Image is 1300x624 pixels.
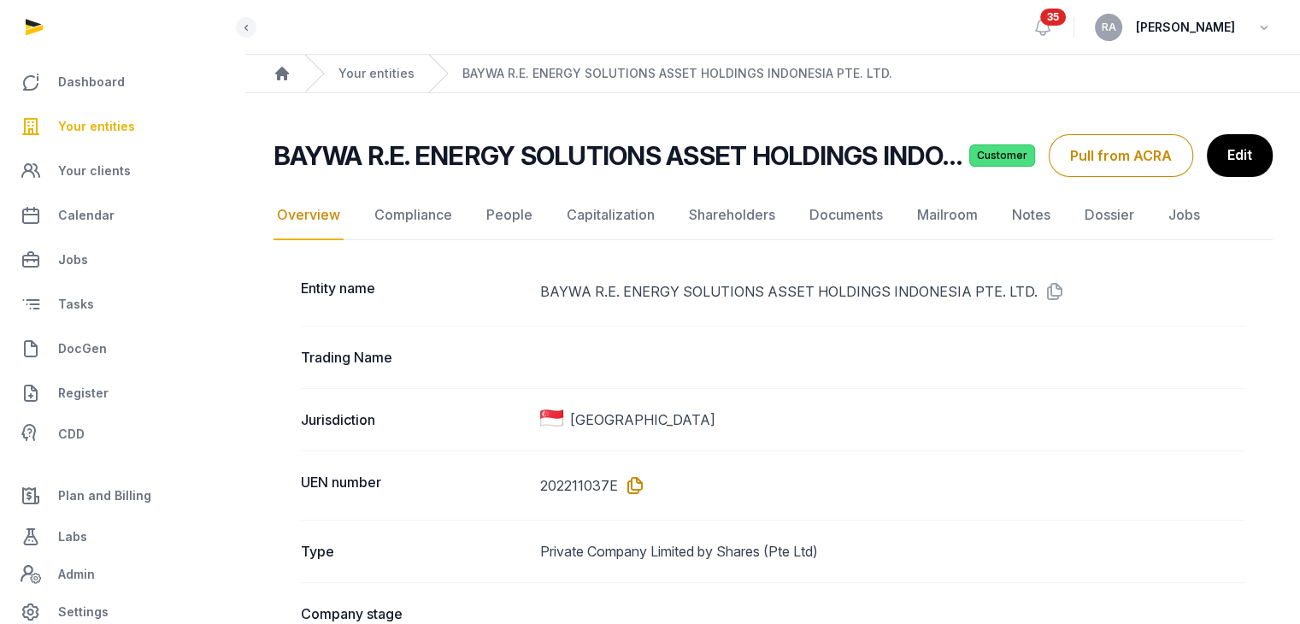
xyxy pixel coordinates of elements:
[14,328,232,369] a: DocGen
[685,191,779,240] a: Shareholders
[274,191,344,240] a: Overview
[14,239,232,280] a: Jobs
[58,294,94,315] span: Tasks
[58,338,107,359] span: DocGen
[58,424,85,444] span: CDD
[563,191,658,240] a: Capitalization
[14,516,232,557] a: Labs
[301,409,526,430] dt: Jurisdiction
[1049,134,1193,177] button: Pull from ACRA
[14,417,232,451] a: CDD
[570,409,715,430] span: [GEOGRAPHIC_DATA]
[1009,191,1054,240] a: Notes
[806,191,886,240] a: Documents
[58,564,95,585] span: Admin
[14,557,232,592] a: Admin
[58,72,125,92] span: Dashboard
[371,191,456,240] a: Compliance
[14,150,232,191] a: Your clients
[58,486,151,506] span: Plan and Billing
[58,161,131,181] span: Your clients
[1095,14,1122,41] button: RA
[462,65,892,82] a: BAYWA R.E. ENERGY SOLUTIONS ASSET HOLDINGS INDONESIA PTE. LTD.
[14,373,232,414] a: Register
[301,541,526,562] dt: Type
[274,191,1273,240] nav: Tabs
[14,62,232,103] a: Dashboard
[1081,191,1138,240] a: Dossier
[914,191,981,240] a: Mailroom
[58,383,109,403] span: Register
[540,278,1245,305] dd: BAYWA R.E. ENERGY SOLUTIONS ASSET HOLDINGS INDONESIA PTE. LTD.
[58,250,88,270] span: Jobs
[301,347,526,368] dt: Trading Name
[246,55,1300,93] nav: Breadcrumb
[1165,191,1203,240] a: Jobs
[540,541,1245,562] dd: Private Company Limited by Shares (Pte Ltd)
[1102,22,1116,32] span: RA
[540,472,1245,499] dd: 202211037E
[14,106,232,147] a: Your entities
[1207,134,1273,177] a: Edit
[301,603,526,624] dt: Company stage
[338,65,415,82] a: Your entities
[301,278,526,305] dt: Entity name
[274,140,962,171] h2: BAYWA R.E. ENERGY SOLUTIONS ASSET HOLDINGS INDONESIA PTE. LTD.
[58,602,109,622] span: Settings
[969,144,1035,167] span: Customer
[58,116,135,137] span: Your entities
[14,195,232,236] a: Calendar
[14,475,232,516] a: Plan and Billing
[1040,9,1066,26] span: 35
[14,284,232,325] a: Tasks
[1136,17,1235,38] span: [PERSON_NAME]
[483,191,536,240] a: People
[301,472,526,499] dt: UEN number
[58,205,115,226] span: Calendar
[58,527,87,547] span: Labs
